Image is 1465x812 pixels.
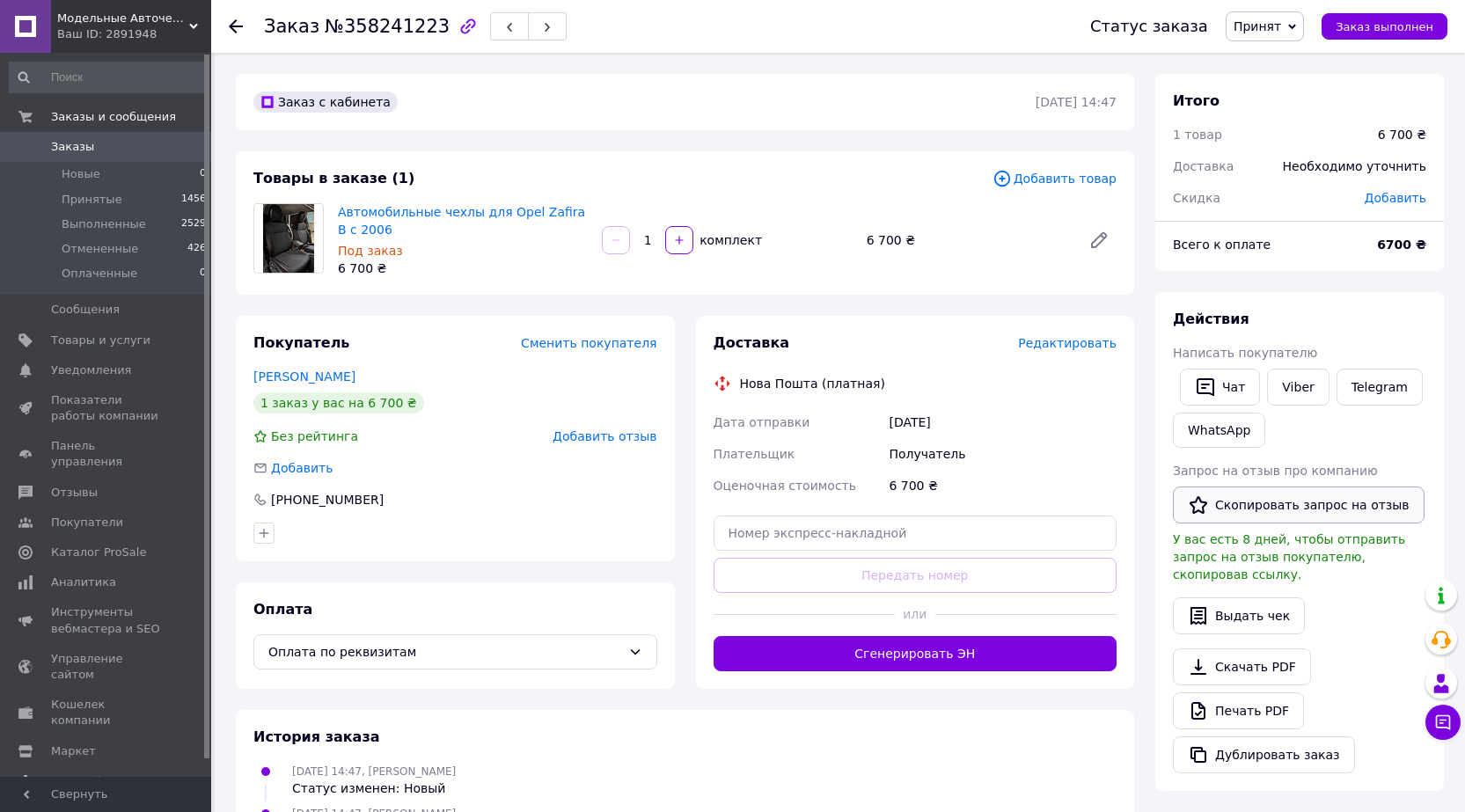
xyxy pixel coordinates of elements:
[253,601,312,618] span: Оплата
[695,231,764,249] div: комплект
[51,773,115,789] span: Настройки
[51,139,94,155] span: Заказы
[51,302,120,318] span: Сообщения
[521,336,656,350] span: Сменить покупателя
[263,204,315,273] img: Автомобильные чехлы для Opel Zafira B c 2006
[736,375,890,392] div: Нова Пошта (платная)
[895,605,935,623] span: или
[51,651,163,683] span: Управление сайтом
[885,438,1120,470] div: Получатель
[253,334,349,351] span: Покупатель
[1173,464,1378,478] span: Запрос на отзыв про компанию
[51,515,123,530] span: Покупатели
[1173,191,1220,205] span: Скидка
[57,26,211,42] div: Ваш ID: 2891948
[993,169,1117,188] span: Добавить товар
[271,429,358,443] span: Без рейтинга
[1337,369,1423,406] a: Telegram
[292,765,456,778] span: [DATE] 14:47, [PERSON_NAME]
[62,192,122,208] span: Принятые
[860,228,1074,252] div: 6 700 ₴
[200,166,206,182] span: 0
[253,728,380,745] span: История заказа
[1018,336,1117,350] span: Редактировать
[1378,126,1426,143] div: 6 700 ₴
[62,166,100,182] span: Новые
[885,406,1120,438] div: [DATE]
[51,333,150,348] span: Товары и услуги
[1377,238,1426,252] b: 6700 ₴
[1081,223,1117,258] a: Редактировать
[51,743,96,759] span: Маркет
[51,485,98,501] span: Отзывы
[253,369,355,384] a: [PERSON_NAME]
[1365,191,1426,205] span: Добавить
[1173,159,1234,173] span: Доставка
[1173,532,1405,582] span: У вас есть 8 дней, чтобы отправить запрос на отзыв покупателю, скопировав ссылку.
[1090,18,1208,35] div: Статус заказа
[1272,147,1437,186] div: Необходимо уточнить
[553,429,656,443] span: Добавить отзыв
[714,479,857,493] span: Оценочная стоимость
[1322,13,1447,40] button: Заказ выполнен
[338,244,403,258] span: Под заказ
[51,438,163,470] span: Панель управления
[62,266,137,282] span: Оплаченные
[57,11,189,26] span: Модельные Авточехлы
[253,392,424,413] div: 1 заказ у вас на 6 700 ₴
[229,18,243,35] div: Вернуться назад
[1234,19,1281,33] span: Принят
[1173,597,1305,634] button: Выдать чек
[9,62,208,93] input: Поиск
[325,16,450,37] span: №358241223
[714,447,795,461] span: Плательщик
[1336,20,1433,33] span: Заказ выполнен
[271,461,333,475] span: Добавить
[253,91,398,113] div: Заказ с кабинета
[714,636,1117,671] button: Сгенерировать ЭН
[1173,736,1355,773] button: Дублировать заказ
[51,697,163,728] span: Кошелек компании
[1173,413,1265,448] a: WhatsApp
[1173,238,1271,252] span: Всего к оплате
[51,574,116,590] span: Аналитика
[1173,692,1304,729] a: Печать PDF
[200,266,206,282] span: 0
[714,334,790,351] span: Доставка
[885,470,1120,501] div: 6 700 ₴
[51,109,176,125] span: Заказы и сообщения
[1036,95,1117,109] time: [DATE] 14:47
[62,216,146,232] span: Выполненные
[1173,648,1311,685] a: Скачать PDF
[1173,486,1425,523] button: Скопировать запрос на отзыв
[51,392,163,424] span: Показатели работы компании
[268,642,621,662] span: Оплата по реквизитам
[264,16,319,37] span: Заказ
[714,516,1117,551] input: Номер экспресс-накладной
[1173,128,1222,142] span: 1 товар
[187,241,206,257] span: 426
[1267,369,1329,406] a: Viber
[62,241,138,257] span: Отмененные
[51,545,146,560] span: Каталог ProSale
[1173,92,1220,109] span: Итого
[338,205,585,237] a: Автомобильные чехлы для Opel Zafira B c 2006
[269,491,385,508] div: [PHONE_NUMBER]
[1173,311,1249,327] span: Действия
[338,260,588,277] div: 6 700 ₴
[1425,705,1461,740] button: Чат с покупателем
[181,192,206,208] span: 1456
[253,170,414,187] span: Товары в заказе (1)
[714,415,810,429] span: Дата отправки
[51,604,163,636] span: Инструменты вебмастера и SEO
[1180,369,1260,406] button: Чат
[181,216,206,232] span: 2529
[292,779,456,797] div: Статус изменен: Новый
[1173,346,1317,360] span: Написать покупателю
[51,362,131,378] span: Уведомления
